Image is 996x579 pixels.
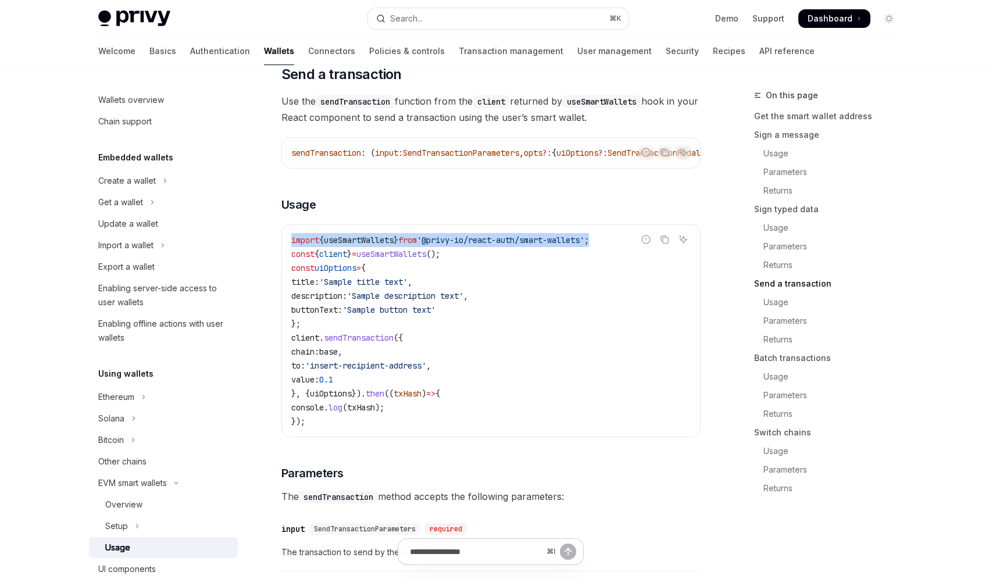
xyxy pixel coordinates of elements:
button: Toggle EVM smart wallets section [89,473,238,494]
span: { [319,235,324,245]
span: base [319,346,338,357]
code: useSmartWallets [562,95,641,108]
a: Returns [754,330,908,349]
span: Parameters [281,465,344,481]
span: On this page [766,88,818,102]
span: { [315,249,319,259]
div: Update a wallet [98,217,158,231]
span: then [366,388,384,399]
a: Returns [754,405,908,423]
span: const [291,263,315,273]
div: Export a wallet [98,260,155,274]
div: Other chains [98,455,147,469]
span: Dashboard [808,13,852,24]
div: Get a wallet [98,195,143,209]
a: Enabling server-side access to user wallets [89,278,238,313]
code: client [473,95,510,108]
button: Toggle Bitcoin section [89,430,238,451]
div: Create a wallet [98,174,156,188]
button: Report incorrect code [638,232,654,247]
span: ) [422,388,426,399]
a: Demo [715,13,738,24]
span: 'Sample description text' [347,291,463,301]
div: Import a wallet [98,238,153,252]
button: Toggle dark mode [880,9,898,28]
div: Enabling server-side access to user wallets [98,281,231,309]
a: Usage [754,293,908,312]
button: Toggle Ethereum section [89,387,238,408]
button: Toggle Import a wallet section [89,235,238,256]
a: Parameters [754,386,908,405]
span: (); [426,249,440,259]
span: ⌘ K [609,14,622,23]
span: opts [524,148,542,158]
a: Sign a message [754,126,908,144]
span: useSmartWallets [356,249,426,259]
a: Authentication [190,37,250,65]
a: Send a transaction [754,274,908,293]
span: The method accepts the following parameters: [281,488,701,505]
span: Send a transaction [281,65,402,84]
a: Parameters [754,460,908,479]
span: } [347,249,352,259]
a: User management [577,37,652,65]
span: description: [291,291,347,301]
a: Returns [754,479,908,498]
a: Overview [89,494,238,515]
button: Toggle Get a wallet section [89,192,238,213]
a: Usage [754,442,908,460]
a: Other chains [89,451,238,472]
span: }; [291,319,301,329]
span: sendTransaction [291,148,361,158]
div: Search... [390,12,423,26]
span: . [319,333,324,343]
span: chain: [291,346,319,357]
span: ?: [598,148,608,158]
span: console [291,402,324,413]
a: Wallets overview [89,90,238,110]
a: Sign typed data [754,200,908,219]
span: SendTransactionParameters [314,524,416,534]
a: Basics [149,37,176,65]
code: sendTransaction [316,95,395,108]
span: log [329,402,342,413]
button: Ask AI [676,232,691,247]
a: Get the smart wallet address [754,107,908,126]
span: ( [342,402,347,413]
a: Usage [754,144,908,163]
a: Chain support [89,111,238,132]
h5: Using wallets [98,367,153,381]
div: input [281,523,305,535]
span: client [319,249,347,259]
span: : [398,148,403,158]
a: Welcome [98,37,135,65]
a: Transaction management [459,37,563,65]
a: Wallets [264,37,294,65]
span: : ( [361,148,375,158]
span: useSmartWallets [324,235,394,245]
button: Copy the contents from the code block [657,232,672,247]
button: Open search [368,8,629,29]
div: Wallets overview [98,93,164,107]
span: } [394,235,398,245]
span: Use the function from the returned by hook in your React component to send a transaction using th... [281,93,701,126]
a: API reference [759,37,815,65]
span: SendTransactionModalUIOptions [608,148,742,158]
button: Toggle Setup section [89,516,238,537]
span: to: [291,360,305,371]
a: Batch transactions [754,349,908,367]
span: ; [584,235,589,245]
span: { [361,263,366,273]
span: uiOptions [310,388,352,399]
span: title: [291,277,319,287]
a: Security [666,37,699,65]
a: Dashboard [798,9,870,28]
span: }, { [291,388,310,399]
div: Setup [105,519,128,533]
a: Parameters [754,163,908,181]
span: value: [291,374,319,385]
img: light logo [98,10,170,27]
div: Chain support [98,115,152,128]
span: uiOptions [556,148,598,158]
div: Solana [98,412,124,426]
